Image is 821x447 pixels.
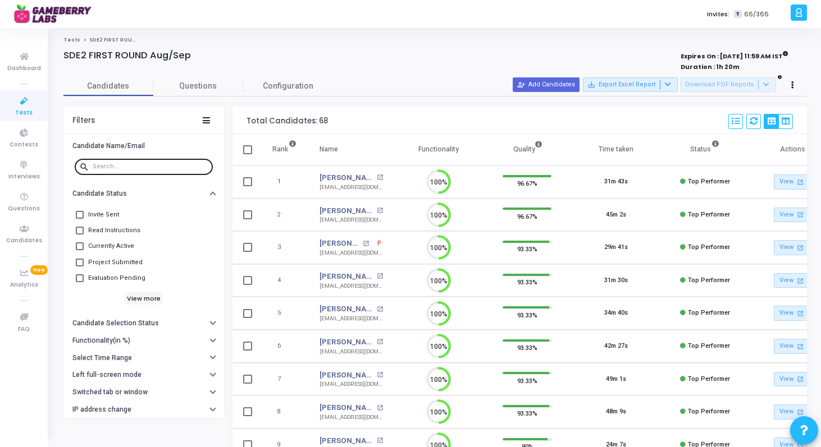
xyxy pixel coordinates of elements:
[681,62,740,71] strong: Duration : 1h 20m
[63,185,224,202] button: Candidate Status
[320,143,338,155] div: Name
[320,238,360,249] a: [PERSON_NAME]
[63,36,807,44] nav: breadcrumb
[320,205,374,216] a: [PERSON_NAME]
[63,50,191,61] h4: SDE2 FIRST ROUND Aug/Sep
[774,208,813,223] a: View
[795,276,805,285] mat-icon: open_in_new
[15,108,33,118] span: Tests
[517,342,537,353] span: 93.33%
[261,134,308,165] th: Rank
[320,315,383,323] div: [EMAIL_ADDRESS][DOMAIN_NAME]
[72,354,132,362] h6: Select Time Range
[606,210,626,220] div: 45m 2s
[688,342,730,349] span: Top Performer
[7,64,41,73] span: Dashboard
[795,374,805,384] mat-icon: open_in_new
[18,325,30,334] span: FAQ
[688,211,730,218] span: Top Performer
[88,208,119,222] span: Invite Sent
[63,80,153,92] span: Candidates
[604,308,628,318] div: 34m 40s
[517,375,537,386] span: 93.33%
[10,280,38,290] span: Analytics
[320,337,374,348] a: [PERSON_NAME]
[320,380,383,389] div: [EMAIL_ADDRESS][DOMAIN_NAME]
[681,49,788,61] strong: Expires On : [DATE] 11:59 AM IST
[764,114,793,129] div: View Options
[72,190,127,198] h6: Candidate Status
[377,239,381,248] span: P
[72,142,145,150] h6: Candidate Name/Email
[587,81,595,89] mat-icon: save_alt
[604,177,628,187] div: 31m 43s
[734,10,741,19] span: T
[795,407,805,417] mat-icon: open_in_new
[795,210,805,219] mat-icon: open_in_new
[774,273,813,288] a: View
[688,309,730,316] span: Top Performer
[261,165,308,199] td: 1
[394,134,483,165] th: Functionality
[606,407,626,417] div: 48m 9s
[517,81,525,89] mat-icon: person_add_alt
[377,437,383,444] mat-icon: open_in_new
[88,256,143,269] span: Project Submitted
[63,384,224,401] button: Switched tab or window
[320,249,383,257] div: [EMAIL_ADDRESS][DOMAIN_NAME]
[79,162,93,172] mat-icon: search
[604,342,628,351] div: 42m 27s
[517,408,537,419] span: 93.33%
[688,375,730,383] span: Top Performer
[261,330,308,363] td: 6
[10,140,38,150] span: Contests
[153,80,243,92] span: Questions
[681,77,776,92] button: Download PDF Reports
[63,366,224,384] button: Left full-screen mode
[795,342,805,351] mat-icon: open_in_new
[377,273,383,279] mat-icon: open_in_new
[599,143,633,155] div: Time taken
[377,306,383,312] mat-icon: open_in_new
[774,306,813,321] a: View
[774,174,813,190] a: View
[261,297,308,330] td: 5
[320,303,374,315] a: [PERSON_NAME]
[263,80,313,92] span: Configuration
[63,401,224,418] button: IP address change
[72,388,148,397] h6: Switched tab or window
[604,276,628,285] div: 31m 30s
[707,10,729,19] label: Invites:
[72,319,159,328] h6: Candidate Selection Status
[88,271,145,285] span: Evaluation Pending
[261,395,308,428] td: 8
[93,163,208,170] input: Search...
[774,339,813,354] a: View
[8,172,40,182] span: Interviews
[261,363,308,396] td: 7
[774,240,813,255] a: View
[795,177,805,187] mat-icon: open_in_new
[320,282,383,291] div: [EMAIL_ADDRESS][DOMAIN_NAME]
[517,277,537,288] span: 93.33%
[604,243,628,252] div: 29m 41s
[483,134,572,165] th: Quality
[63,315,224,332] button: Candidate Selection Status
[606,375,626,384] div: 49m 1s
[72,371,142,379] h6: Left full-screen mode
[660,134,749,165] th: Status
[513,77,580,92] button: Add Candidates
[320,413,383,422] div: [EMAIL_ADDRESS][DOMAIN_NAME]
[377,372,383,378] mat-icon: open_in_new
[247,117,328,126] div: Total Candidates: 68
[517,309,537,320] span: 93.33%
[30,265,48,275] span: New
[363,241,369,247] mat-icon: open_in_new
[320,370,374,381] a: [PERSON_NAME]
[88,239,134,253] span: Currently Active
[6,236,42,246] span: Candidates
[63,332,224,349] button: Functionality(in %)
[377,208,383,214] mat-icon: open_in_new
[688,277,730,284] span: Top Performer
